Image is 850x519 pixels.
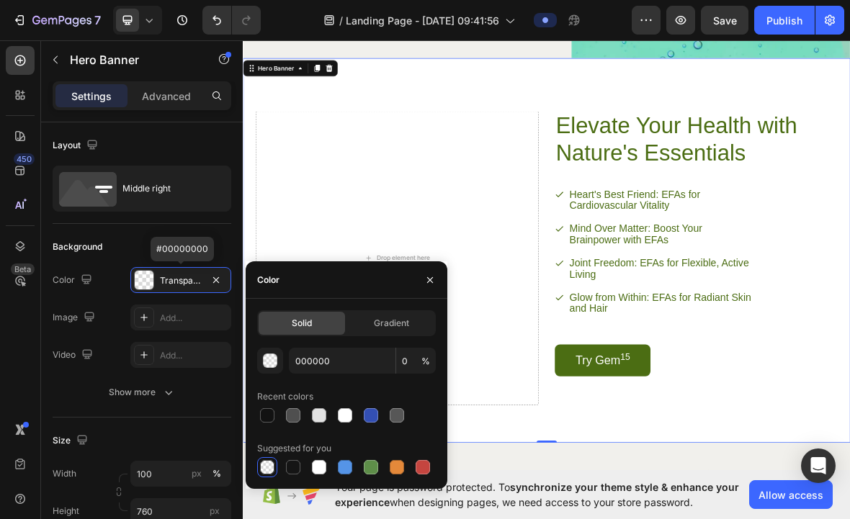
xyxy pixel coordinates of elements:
[701,6,748,35] button: Save
[53,271,95,290] div: Color
[53,346,96,365] div: Video
[444,112,813,192] h2: Elevate Your Health with Nature's Essentials
[53,136,101,155] div: Layout
[208,465,225,482] button: px
[465,222,725,253] p: Heart's Best Friend: EFAs for Cardiovascular Vitality
[18,44,76,57] div: Hero Banner
[188,465,205,482] button: %
[473,453,551,479] p: Try Gem
[537,453,551,468] sup: 15
[444,443,580,489] a: Try Gem15
[53,308,98,328] div: Image
[289,348,395,374] input: Eg: FFFFFF
[713,14,737,27] span: Save
[759,487,823,502] span: Allow access
[754,6,815,35] button: Publish
[801,448,836,483] div: Open Intercom Messenger
[374,317,409,330] span: Gradient
[210,505,220,516] span: px
[202,6,261,35] div: Undo/Redo
[70,51,192,68] p: Hero Banner
[465,320,725,351] p: Joint Freedom: EFAs for Flexible, Active Living
[465,369,725,400] p: Glow from Within: EFAs for Radiant Skin and Hair
[190,315,267,326] div: Drop element here
[53,467,76,480] label: Width
[11,263,35,275] div: Beta
[6,6,107,35] button: 7
[53,379,231,405] button: Show more
[257,442,331,455] div: Suggested for you
[160,312,228,325] div: Add...
[465,271,725,302] p: Mind Over Matter: Boost Your Brainpower with EFAs
[142,89,191,104] p: Advanced
[346,13,499,28] span: Landing Page - [DATE] 09:41:56
[339,13,343,28] span: /
[160,274,202,287] div: Transparent
[53,505,79,518] label: Height
[122,172,210,205] div: Middle right
[130,461,231,487] input: px%
[243,33,850,477] iframe: Design area
[71,89,112,104] p: Settings
[292,317,312,330] span: Solid
[94,12,101,29] p: 7
[257,274,279,286] div: Color
[335,479,749,510] span: Your page is password protected. To when designing pages, we need access to your store password.
[766,13,802,28] div: Publish
[257,390,313,403] div: Recent colors
[192,467,202,480] div: px
[53,240,102,253] div: Background
[335,481,739,508] span: synchronize your theme style & enhance your experience
[421,355,430,368] span: %
[109,385,176,400] div: Show more
[749,480,833,509] button: Allow access
[14,153,35,165] div: 450
[212,467,221,480] div: %
[160,349,228,362] div: Add...
[53,431,91,451] div: Size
